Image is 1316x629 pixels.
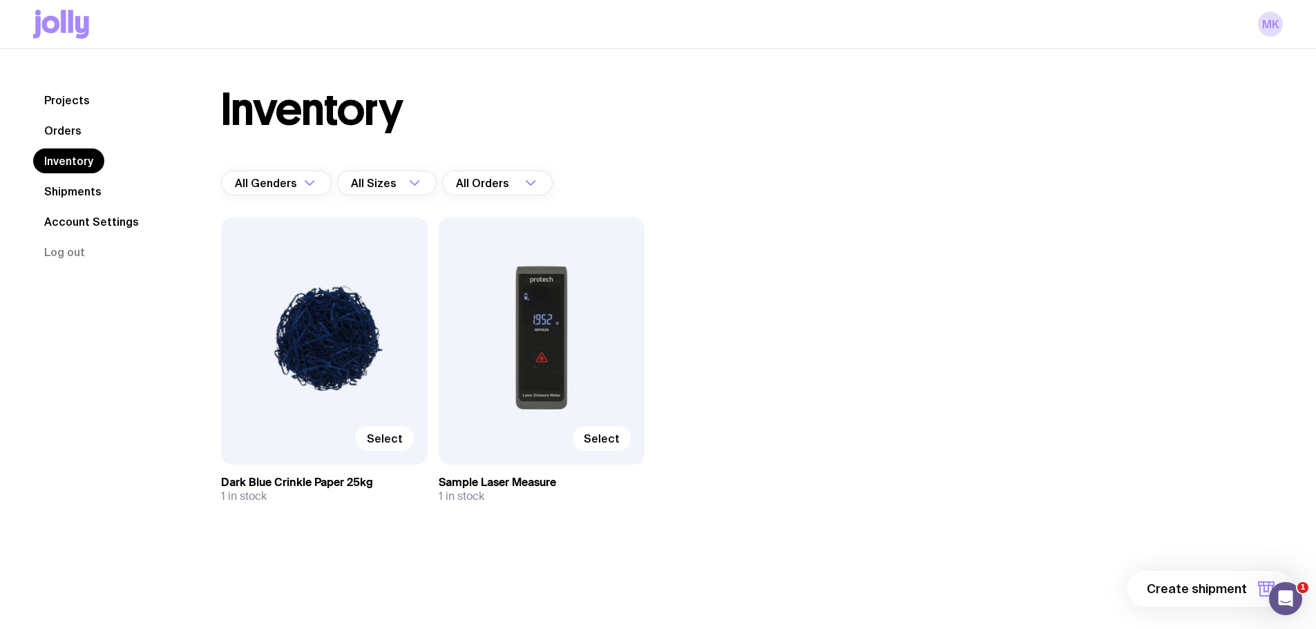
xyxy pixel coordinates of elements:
span: All Orders [456,171,512,195]
a: Projects [33,88,101,113]
a: Inventory [33,148,104,173]
input: Search for option [399,171,405,195]
span: 1 [1297,582,1308,593]
a: Shipments [33,179,113,204]
h1: Inventory [221,88,403,132]
button: Create shipment [1127,571,1294,607]
span: All Genders [235,171,300,195]
div: Search for option [337,171,437,195]
span: Select [367,432,403,445]
h3: Dark Blue Crinkle Paper 25kg [221,476,428,490]
a: Orders [33,118,93,143]
span: Create shipment [1147,581,1247,597]
div: Search for option [442,171,553,195]
a: Account Settings [33,209,150,234]
span: Select [584,432,620,445]
div: Search for option [221,171,332,195]
h3: Sample Laser Measure [439,476,645,490]
input: Search for option [512,171,521,195]
button: Log out [33,240,96,264]
iframe: Intercom live chat [1269,582,1302,615]
a: MK [1258,12,1283,37]
span: 1 in stock [439,490,484,503]
span: All Sizes [351,171,399,195]
span: 1 in stock [221,490,267,503]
